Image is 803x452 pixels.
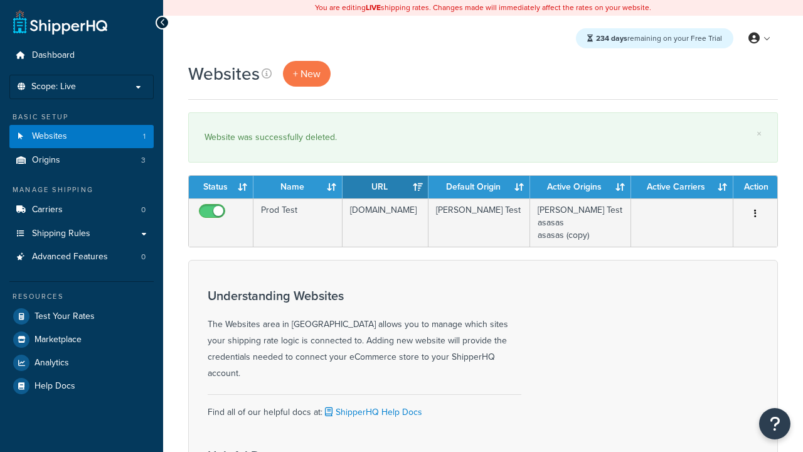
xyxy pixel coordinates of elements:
a: Advanced Features 0 [9,245,154,269]
h3: Understanding Websites [208,289,521,303]
div: Basic Setup [9,112,154,122]
span: + New [293,67,321,81]
div: The Websites area in [GEOGRAPHIC_DATA] allows you to manage which sites your shipping rate logic ... [208,289,521,382]
a: Marketplace [9,328,154,351]
th: Action [733,176,777,198]
span: 3 [141,155,146,166]
span: 1 [143,131,146,142]
li: Advanced Features [9,245,154,269]
th: Active Origins: activate to sort column ascending [530,176,631,198]
a: ShipperHQ Home [13,9,107,35]
a: Dashboard [9,44,154,67]
div: Resources [9,291,154,302]
span: Dashboard [32,50,75,61]
th: Active Carriers: activate to sort column ascending [631,176,733,198]
li: Origins [9,149,154,172]
li: Websites [9,125,154,148]
span: 0 [141,205,146,215]
span: Advanced Features [32,252,108,262]
a: Help Docs [9,375,154,397]
button: Open Resource Center [759,408,790,439]
span: Origins [32,155,60,166]
div: Website was successfully deleted. [205,129,762,146]
th: Status: activate to sort column ascending [189,176,253,198]
li: Carriers [9,198,154,222]
a: + New [283,61,331,87]
span: Analytics [35,358,69,369]
td: Prod Test [253,198,343,247]
span: Websites [32,131,67,142]
span: Help Docs [35,381,75,392]
div: remaining on your Free Trial [576,28,733,48]
span: Scope: Live [31,82,76,92]
td: [PERSON_NAME] Test [428,198,529,247]
span: Shipping Rules [32,229,90,239]
a: Websites 1 [9,125,154,148]
th: Default Origin: activate to sort column ascending [428,176,529,198]
td: [DOMAIN_NAME] [343,198,428,247]
td: [PERSON_NAME] Test asasas asasas (copy) [530,198,631,247]
a: ShipperHQ Help Docs [322,406,422,419]
h1: Websites [188,62,260,86]
span: Marketplace [35,335,82,345]
span: 0 [141,252,146,262]
a: Shipping Rules [9,222,154,245]
b: LIVE [366,2,381,13]
th: URL: activate to sort column ascending [343,176,428,198]
a: Origins 3 [9,149,154,172]
a: Analytics [9,352,154,374]
div: Manage Shipping [9,185,154,195]
strong: 234 days [596,33,627,44]
a: Carriers 0 [9,198,154,222]
span: Test Your Rates [35,311,95,322]
a: × [757,129,762,139]
span: Carriers [32,205,63,215]
div: Find all of our helpful docs at: [208,394,521,421]
a: Test Your Rates [9,305,154,328]
th: Name: activate to sort column ascending [253,176,343,198]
